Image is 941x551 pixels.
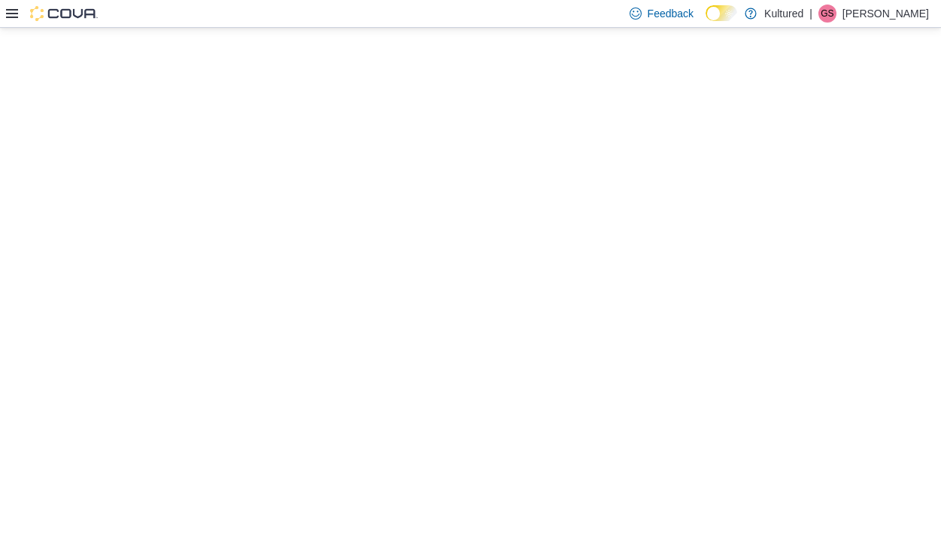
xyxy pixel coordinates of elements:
[818,5,836,23] div: Gerrad Smith
[30,6,98,21] img: Cova
[809,5,812,23] p: |
[842,5,929,23] p: [PERSON_NAME]
[821,5,833,23] span: GS
[764,5,803,23] p: Kultured
[706,5,737,21] input: Dark Mode
[648,6,694,21] span: Feedback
